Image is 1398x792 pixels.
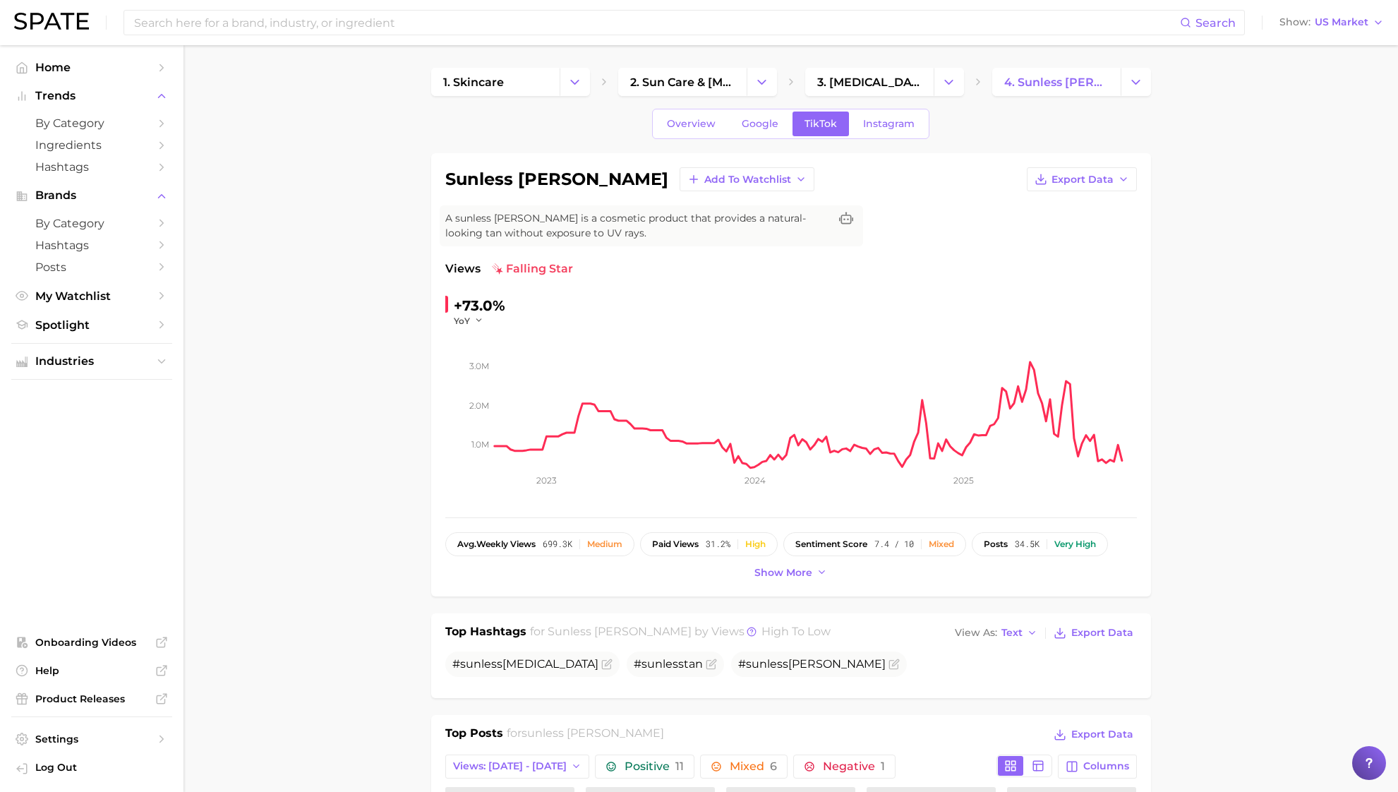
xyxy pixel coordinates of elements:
span: 3. [MEDICAL_DATA] products [817,76,922,89]
span: 699.3k [543,539,572,549]
span: 6 [770,760,777,773]
img: SPATE [14,13,89,30]
span: sentiment score [795,539,867,549]
input: Search here for a brand, industry, or ingredient [133,11,1180,35]
button: Change Category [747,68,777,96]
button: posts34.5kVery high [972,532,1108,556]
a: Product Releases [11,688,172,709]
abbr: average [457,539,476,549]
span: Views: [DATE] - [DATE] [453,760,567,772]
span: Hashtags [35,239,148,252]
span: 11 [675,760,684,773]
span: Industries [35,355,148,368]
span: # [MEDICAL_DATA] [452,657,598,671]
a: Home [11,56,172,78]
a: My Watchlist [11,285,172,307]
span: sunless [460,657,502,671]
span: 2. sun care & [MEDICAL_DATA] [630,76,735,89]
button: Brands [11,185,172,206]
button: ShowUS Market [1276,13,1387,32]
div: Medium [587,539,622,549]
span: by Category [35,217,148,230]
span: Export Data [1051,174,1114,186]
span: A sunless [PERSON_NAME] is a cosmetic product that provides a natural-looking tan without exposur... [445,211,829,241]
span: Hashtags [35,160,148,174]
button: Show more [751,563,831,582]
span: Show [1279,18,1310,26]
button: Export Data [1050,623,1136,643]
span: Log Out [35,761,161,774]
span: sunless [PERSON_NAME] [548,625,692,638]
span: Export Data [1071,627,1133,639]
button: Flag as miscategorized or irrelevant [601,659,613,670]
button: Flag as miscategorized or irrelevant [888,659,900,670]
span: Instagram [863,118,915,130]
span: Posts [35,260,148,274]
span: posts [984,539,1008,549]
span: Home [35,61,148,74]
div: Very high [1054,539,1096,549]
div: High [745,539,766,549]
span: Add to Watchlist [704,174,791,186]
tspan: 2.0m [469,400,489,411]
a: Settings [11,728,172,750]
button: Export Data [1050,725,1136,745]
span: Views [445,260,481,277]
span: Trends [35,90,148,102]
button: sentiment score7.4 / 10Mixed [783,532,966,556]
button: Change Category [934,68,964,96]
h2: for by Views [530,623,831,643]
span: Help [35,664,148,677]
h1: Top Hashtags [445,623,526,643]
button: avg.weekly views699.3kMedium [445,532,634,556]
a: Hashtags [11,234,172,256]
a: by Category [11,212,172,234]
span: View As [955,629,997,637]
span: sunless [PERSON_NAME] [522,726,664,740]
button: Industries [11,351,172,372]
span: paid views [652,539,699,549]
span: 1 [881,760,885,773]
h2: for [507,725,664,746]
span: Search [1195,16,1236,30]
span: My Watchlist [35,289,148,303]
span: by Category [35,116,148,130]
a: Help [11,660,172,681]
button: Add to Watchlist [680,167,814,191]
a: Log out. Currently logged in with e-mail hslocum@essentialingredients.com. [11,757,172,781]
div: Mixed [929,539,954,549]
button: Views: [DATE] - [DATE] [445,755,590,779]
a: Google [730,112,790,136]
span: [PERSON_NAME] [788,657,886,671]
a: TikTok [793,112,849,136]
button: paid views31.2%High [640,532,778,556]
tspan: 2024 [745,475,766,486]
span: Onboarding Videos [35,636,148,649]
a: 4. sunless [PERSON_NAME] [992,68,1121,96]
button: YoY [454,315,484,327]
span: 31.2% [706,539,730,549]
span: Text [1001,629,1023,637]
tspan: 3.0m [469,361,489,371]
span: Overview [667,118,716,130]
h1: Top Posts [445,725,503,746]
span: high to low [761,625,831,638]
a: Spotlight [11,314,172,336]
span: Negative [823,761,885,772]
span: weekly views [457,539,536,549]
span: 1. skincare [443,76,504,89]
span: # tan [634,657,703,671]
button: Trends [11,85,172,107]
tspan: 1.0m [471,439,489,450]
span: Brands [35,189,148,202]
a: Posts [11,256,172,278]
button: View AsText [951,624,1042,642]
a: Hashtags [11,156,172,178]
button: Columns [1058,755,1136,779]
tspan: 2025 [954,475,975,486]
button: Export Data [1027,167,1137,191]
span: Positive [625,761,684,772]
a: Onboarding Videos [11,632,172,653]
a: by Category [11,112,172,134]
span: Columns [1083,760,1129,772]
